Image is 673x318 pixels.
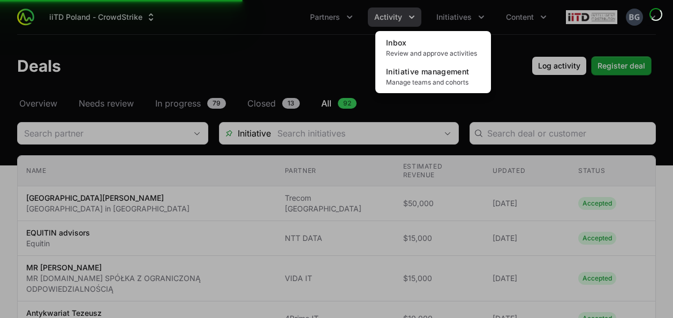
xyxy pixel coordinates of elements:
span: Manage teams and cohorts [386,78,480,87]
div: Initiatives menu [430,7,491,27]
span: Initiative management [386,67,469,76]
span: Review and approve activities [386,49,480,58]
span: Inbox [386,38,407,47]
a: Initiative managementManage teams and cohorts [377,62,489,91]
div: Main navigation [34,7,553,27]
a: InboxReview and approve activities [377,33,489,62]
